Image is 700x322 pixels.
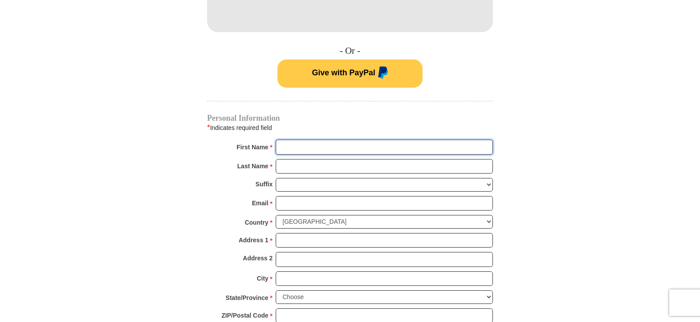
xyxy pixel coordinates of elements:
img: paypal [376,67,388,81]
strong: Email [252,197,268,209]
strong: State/Province [226,292,268,304]
strong: Address 1 [239,234,269,246]
button: Give with PayPal [277,59,423,88]
strong: City [257,272,268,285]
strong: Address 2 [243,252,273,264]
strong: First Name [237,141,268,153]
span: Give with PayPal [312,68,375,77]
div: Indicates required field [207,122,493,133]
strong: Last Name [237,160,269,172]
strong: Suffix [255,178,273,190]
strong: Country [245,216,269,229]
strong: ZIP/Postal Code [222,309,269,322]
h4: - Or - [207,45,493,56]
h4: Personal Information [207,115,493,122]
